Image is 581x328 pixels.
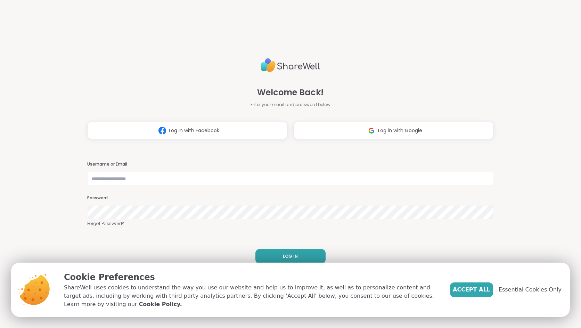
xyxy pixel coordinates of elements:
button: Log in with Google [293,122,494,139]
button: Accept All [450,282,493,297]
span: Enter your email and password below [251,102,330,108]
h3: Password [87,195,494,201]
span: Log in with Facebook [169,127,219,134]
p: ShareWell uses cookies to understand the way you use our website and help us to improve it, as we... [64,283,439,309]
a: Cookie Policy. [139,300,182,309]
span: LOG IN [283,253,298,259]
span: Accept All [453,286,490,294]
h3: Username or Email [87,161,494,167]
img: ShareWell Logomark [156,124,169,137]
button: Log in with Facebook [87,122,288,139]
img: ShareWell Logomark [365,124,378,137]
button: LOG IN [255,249,326,264]
span: Welcome Back! [257,86,324,99]
img: ShareWell Logo [261,55,320,75]
span: Essential Cookies Only [499,286,562,294]
span: Log in with Google [378,127,422,134]
a: Forgot Password? [87,221,494,227]
p: Cookie Preferences [64,271,439,283]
